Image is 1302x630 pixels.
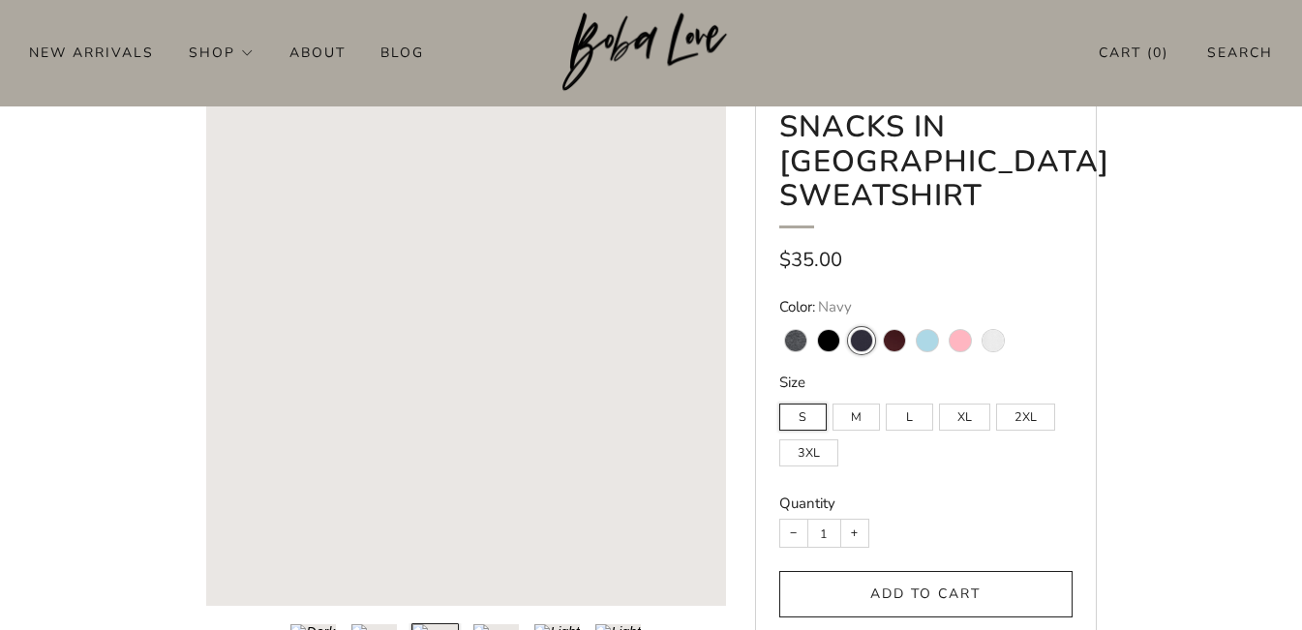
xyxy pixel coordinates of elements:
[289,37,346,68] a: About
[818,330,839,351] variant-swatch: Black
[833,404,880,431] label: M
[886,395,939,431] div: L
[29,37,154,68] a: New Arrivals
[996,404,1055,431] label: 2XL
[779,439,838,466] label: 3XL
[779,246,842,273] span: $35.00
[562,13,740,93] a: Boba Love
[779,373,1073,393] legend: Size
[562,13,740,92] img: Boba Love
[779,431,844,466] div: 3XL
[939,395,996,431] div: XL
[779,494,835,513] label: Quantity
[983,330,1004,351] variant-swatch: White
[785,330,806,351] variant-swatch: Dark Heather
[779,571,1073,617] button: Add to cart
[917,330,938,351] variant-swatch: Light Blue
[884,330,905,351] variant-swatch: Maroon
[841,520,868,547] button: Increase item quantity by one
[779,395,833,431] div: S
[779,404,827,431] label: S
[950,330,971,351] variant-swatch: Light Pink
[779,297,1073,317] legend: Color:
[1099,37,1168,69] a: Cart
[886,404,933,431] label: L
[818,297,852,316] span: Navy
[851,330,872,351] variant-swatch: Navy
[1153,44,1163,62] items-count: 0
[939,404,990,431] label: XL
[780,520,807,547] button: Reduce item quantity by one
[833,395,886,431] div: M
[996,395,1061,431] div: 2XL
[779,110,1073,228] h1: Snacks in [GEOGRAPHIC_DATA] Sweatshirt
[1207,37,1273,69] a: Search
[380,37,424,68] a: Blog
[189,37,255,68] a: Shop
[206,86,726,606] a: Loading image: Navy S Snacks in Taiwan Sweatshirt
[870,585,981,603] span: Add to cart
